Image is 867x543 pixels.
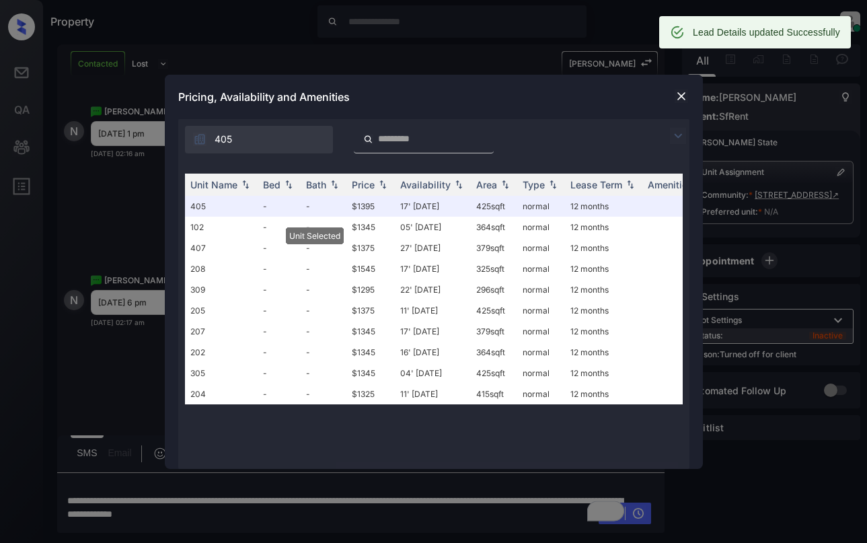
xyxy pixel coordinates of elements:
[346,279,395,300] td: $1295
[517,238,565,258] td: normal
[565,300,642,321] td: 12 months
[376,180,389,189] img: sorting
[471,217,517,238] td: 364 sqft
[185,217,258,238] td: 102
[498,180,512,189] img: sorting
[395,384,471,404] td: 11' [DATE]
[258,363,301,384] td: -
[648,179,693,190] div: Amenities
[346,363,395,384] td: $1345
[258,196,301,217] td: -
[258,238,301,258] td: -
[395,258,471,279] td: 17' [DATE]
[624,180,637,189] img: sorting
[301,363,346,384] td: -
[471,258,517,279] td: 325 sqft
[239,180,252,189] img: sorting
[185,384,258,404] td: 204
[301,258,346,279] td: -
[517,342,565,363] td: normal
[258,217,301,238] td: -
[306,179,326,190] div: Bath
[565,363,642,384] td: 12 months
[565,196,642,217] td: 12 months
[301,384,346,404] td: -
[346,258,395,279] td: $1545
[565,384,642,404] td: 12 months
[301,238,346,258] td: -
[517,279,565,300] td: normal
[565,258,642,279] td: 12 months
[565,217,642,238] td: 12 months
[258,321,301,342] td: -
[301,342,346,363] td: -
[363,133,373,145] img: icon-zuma
[471,238,517,258] td: 379 sqft
[185,342,258,363] td: 202
[346,321,395,342] td: $1345
[258,384,301,404] td: -
[258,279,301,300] td: -
[190,179,237,190] div: Unit Name
[523,179,545,190] div: Type
[185,238,258,258] td: 407
[471,384,517,404] td: 415 sqft
[471,279,517,300] td: 296 sqft
[395,342,471,363] td: 16' [DATE]
[258,342,301,363] td: -
[395,238,471,258] td: 27' [DATE]
[258,300,301,321] td: -
[517,300,565,321] td: normal
[165,75,703,119] div: Pricing, Availability and Amenities
[346,384,395,404] td: $1325
[395,279,471,300] td: 22' [DATE]
[517,363,565,384] td: normal
[301,217,346,238] td: -
[546,180,560,189] img: sorting
[395,363,471,384] td: 04' [DATE]
[670,128,686,144] img: icon-zuma
[301,279,346,300] td: -
[258,258,301,279] td: -
[517,384,565,404] td: normal
[565,321,642,342] td: 12 months
[400,179,451,190] div: Availability
[471,300,517,321] td: 425 sqft
[517,217,565,238] td: normal
[395,196,471,217] td: 17' [DATE]
[395,300,471,321] td: 11' [DATE]
[395,321,471,342] td: 17' [DATE]
[346,342,395,363] td: $1345
[693,20,840,44] div: Lead Details updated Successfully
[675,89,688,103] img: close
[471,196,517,217] td: 425 sqft
[570,179,622,190] div: Lease Term
[517,321,565,342] td: normal
[452,180,465,189] img: sorting
[471,321,517,342] td: 379 sqft
[193,133,206,146] img: icon-zuma
[346,300,395,321] td: $1375
[301,196,346,217] td: -
[185,363,258,384] td: 305
[565,342,642,363] td: 12 months
[185,279,258,300] td: 309
[301,300,346,321] td: -
[565,238,642,258] td: 12 months
[185,321,258,342] td: 207
[215,132,232,147] span: 405
[517,196,565,217] td: normal
[471,363,517,384] td: 425 sqft
[517,258,565,279] td: normal
[185,258,258,279] td: 208
[352,179,375,190] div: Price
[185,300,258,321] td: 205
[263,179,280,190] div: Bed
[471,342,517,363] td: 364 sqft
[476,179,497,190] div: Area
[346,217,395,238] td: $1345
[328,180,341,189] img: sorting
[301,321,346,342] td: -
[346,196,395,217] td: $1395
[185,196,258,217] td: 405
